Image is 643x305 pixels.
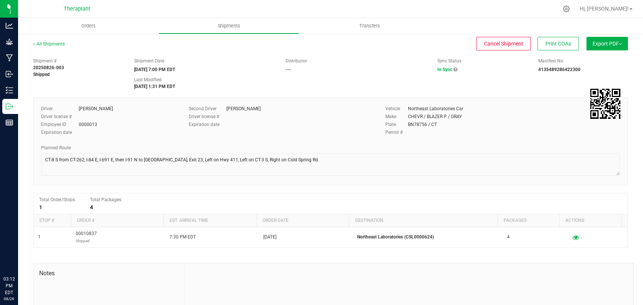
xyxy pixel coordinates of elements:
strong: 20250826-003 [33,65,64,70]
th: Actions [559,214,621,227]
strong: 4 [90,204,93,210]
span: In Sync [437,67,452,72]
inline-svg: Grow [6,38,13,46]
span: Print COAs [545,41,571,47]
strong: --- [286,67,291,72]
div: [PERSON_NAME] [226,105,261,112]
label: Make [385,113,408,120]
button: Print COAs [538,37,579,50]
inline-svg: Reports [6,119,13,126]
a: Shipments [159,18,299,34]
inline-svg: Analytics [6,22,13,29]
strong: [DATE] 7:00 PM EDT [134,67,175,72]
label: Driver [41,105,79,112]
div: [PERSON_NAME] [79,105,113,112]
label: Vehicle [385,105,408,112]
qrcode: 20250826-003 [590,89,620,119]
a: Transfers [299,18,440,34]
button: Export PDF [586,37,628,50]
a: Orders [18,18,159,34]
th: Stop # [34,214,71,227]
span: Planned Route [41,145,71,150]
a: All Shipments [33,41,65,47]
span: Total Packages [90,197,121,202]
inline-svg: Inbound [6,70,13,78]
p: Northeast Laboratories (CSL0000624) [357,234,498,241]
span: Shipment # [33,58,123,64]
span: Notes [39,269,179,278]
p: 08/26 [3,296,15,302]
span: 7:30 PM EDT [170,234,196,241]
img: Scan me! [590,89,620,119]
span: 4 [507,234,510,241]
th: Order # [71,214,163,227]
label: Driver license # [189,113,226,120]
label: Last Modified [134,76,162,83]
span: Cancel Shipment [484,41,523,47]
label: Employee ID [41,121,79,128]
span: Transfers [349,23,390,29]
span: Theraplant [64,6,90,12]
button: Cancel Shipment [476,37,531,50]
span: Shipments [208,23,250,29]
div: Manage settings [562,5,571,12]
strong: 1 [39,204,42,210]
inline-svg: Manufacturing [6,54,13,62]
label: Driver license # [41,113,79,120]
label: Plate [385,121,408,128]
span: 00010837 [76,230,97,244]
div: 0000013 [79,121,97,128]
th: Destination [349,214,497,227]
label: Sync Status [437,58,461,64]
span: 1 [38,234,41,241]
inline-svg: Outbound [6,103,13,110]
p: Shipped [76,237,97,244]
label: Permit # [385,129,408,136]
span: Total Order/Stops [39,197,75,202]
p: 03:12 PM EDT [3,276,15,296]
label: Shipment Date [134,58,164,64]
span: [DATE] [263,234,276,241]
span: Hi, [PERSON_NAME]! [580,6,629,12]
iframe: Resource center [8,245,30,267]
span: Orders [71,23,106,29]
div: Northeast Laboratories Car [408,105,463,112]
label: Expiration date [189,121,226,128]
label: Distributor [286,58,307,64]
span: Export PDF [593,41,622,47]
div: CHEVR / BLAZER P / GRAY [408,113,462,120]
div: BN78756 / CT [408,121,437,128]
th: Est. arrival time [163,214,256,227]
strong: 4135489286422300 [538,67,580,72]
th: Order date [256,214,349,227]
label: Expiration date [41,129,79,136]
label: Manifest No. [538,58,564,64]
strong: [DATE] 1:31 PM EDT [134,84,175,89]
inline-svg: Inventory [6,86,13,94]
th: Packages [498,214,559,227]
strong: Shipped [33,72,50,77]
label: Second Driver [189,105,226,112]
